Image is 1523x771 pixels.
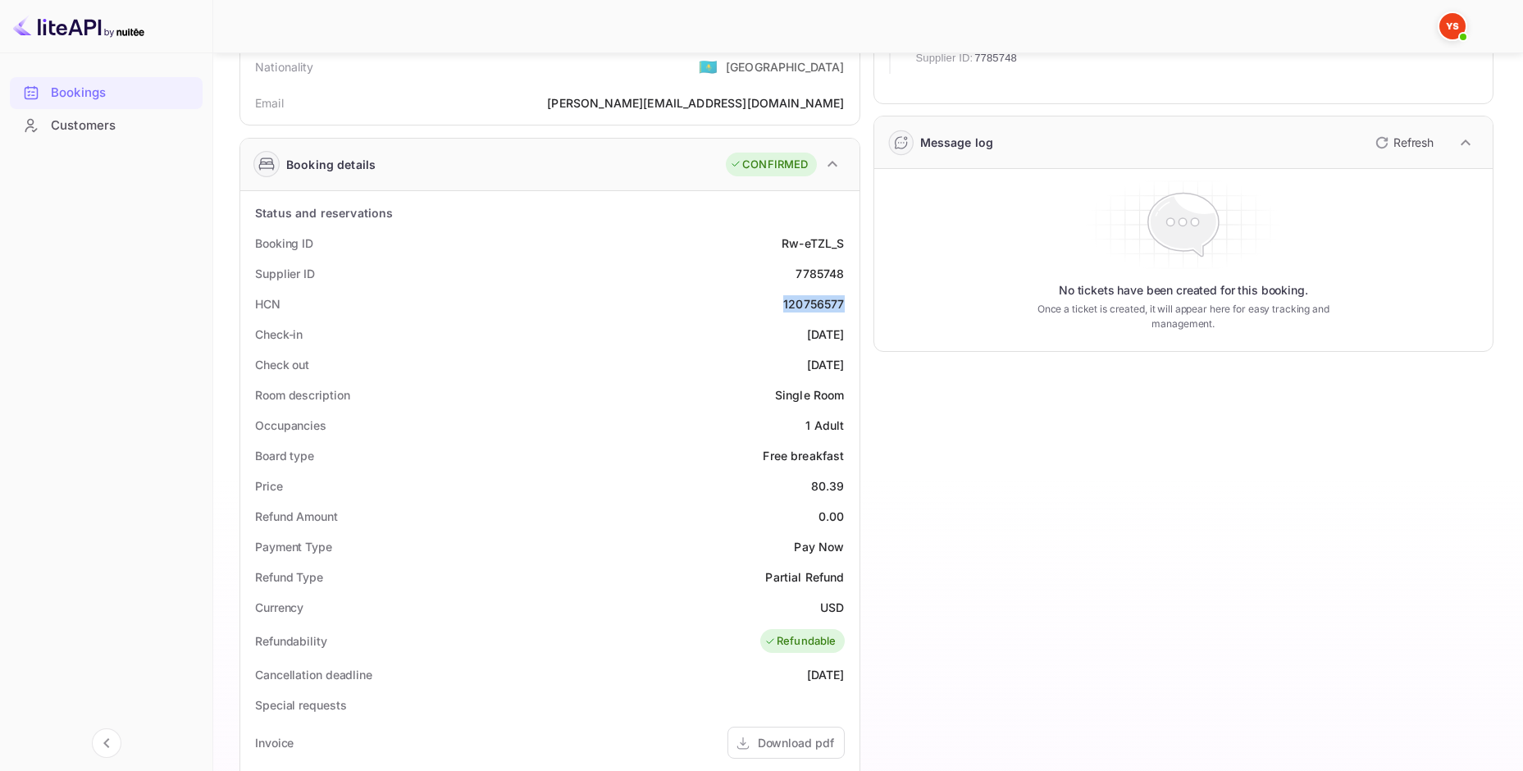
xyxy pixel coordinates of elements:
div: Room description [255,386,349,404]
div: Nationality [255,58,314,75]
div: Download pdf [758,734,834,751]
a: Customers [10,110,203,140]
div: Payment Type [255,538,332,555]
p: No tickets have been created for this booking. [1059,282,1308,299]
div: Booking details [286,156,376,173]
div: [DATE] [807,326,845,343]
div: Check-in [255,326,303,343]
div: Customers [51,116,194,135]
div: Free breakfast [763,447,844,464]
div: HCN [255,295,280,313]
div: [PERSON_NAME][EMAIL_ADDRESS][DOMAIN_NAME] [547,94,844,112]
div: Message log [920,134,994,151]
div: Partial Refund [765,568,844,586]
div: Bookings [51,84,194,103]
img: LiteAPI logo [13,13,144,39]
div: Occupancies [255,417,326,434]
div: Check out [255,356,309,373]
div: Refund Type [255,568,323,586]
button: Collapse navigation [92,728,121,758]
div: Refundability [255,632,327,650]
img: Yandex Support [1439,13,1466,39]
div: [GEOGRAPHIC_DATA] [726,58,845,75]
div: 7785748 [796,265,844,282]
div: 1 Adult [805,417,844,434]
span: Supplier ID: [916,50,974,66]
div: Refundable [764,633,837,650]
div: Currency [255,599,303,616]
span: 7785748 [974,50,1017,66]
div: Rw-eTZL_S [782,235,844,252]
a: Bookings [10,77,203,107]
div: USD [820,599,844,616]
div: Customers [10,110,203,142]
div: CONFIRMED [730,157,808,173]
div: Refund Amount [255,508,338,525]
p: Once a ticket is created, it will appear here for easy tracking and management. [1017,302,1350,331]
div: Single Room [775,386,845,404]
div: 120756577 [783,295,844,313]
div: Email [255,94,284,112]
p: Refresh [1393,134,1434,151]
div: [DATE] [807,666,845,683]
button: Refresh [1366,130,1440,156]
div: Special requests [255,696,346,714]
div: Status and reservations [255,204,393,221]
div: Invoice [255,734,294,751]
div: Pay Now [794,538,844,555]
div: 80.39 [811,477,845,495]
div: Supplier ID [255,265,315,282]
div: Bookings [10,77,203,109]
div: [DATE] [807,356,845,373]
div: Price [255,477,283,495]
span: United States [699,52,718,81]
div: 0.00 [818,508,845,525]
div: Booking ID [255,235,313,252]
div: Cancellation deadline [255,666,372,683]
div: Board type [255,447,314,464]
